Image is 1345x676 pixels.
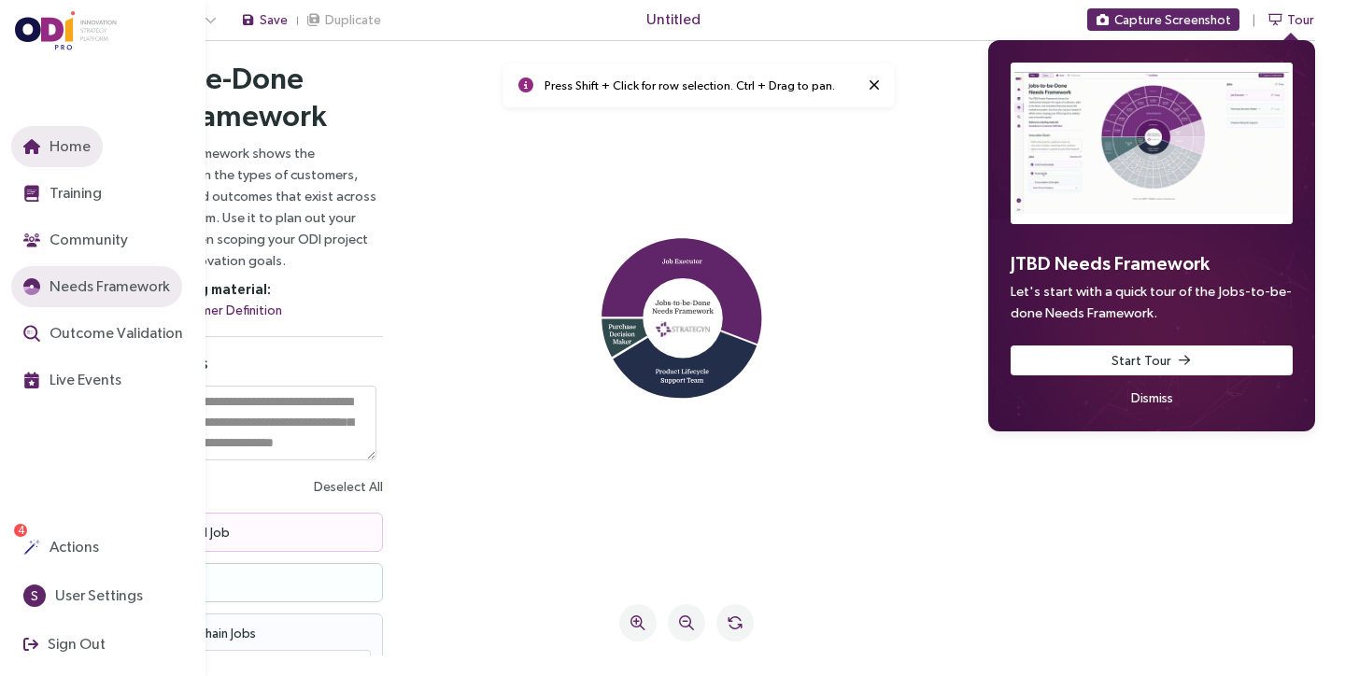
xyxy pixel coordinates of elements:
span: Core Functional Job [64,480,177,495]
span: Training [46,181,102,204]
span: Community [46,228,128,251]
button: Capture Screenshot [1087,8,1239,31]
button: Copy [1212,19,1263,34]
span: Tour [1287,9,1314,30]
sup: 4 [14,524,27,537]
iframe: Needs Framework [52,45,1345,655]
h4: Jobs [938,15,969,37]
span: Save [260,9,288,30]
button: SUser Settings [11,575,155,616]
img: Outcome Validation [23,325,40,342]
button: Actions [11,527,111,568]
span: Financial Job [64,530,134,545]
button: Live Events [11,359,134,401]
button: Sign Out [11,624,118,665]
span: Sign Out [44,632,106,655]
span: Actions [46,535,99,558]
img: JTBD Needs Framework [1014,66,1289,220]
img: Actions [23,539,40,556]
p: Press Shift + Click for row selection. Ctrl + Drag to pan. [492,30,805,51]
span: Dismiss [1131,387,1173,408]
button: Deselect All [262,430,331,453]
span: Untitled [646,7,701,31]
button: Outcome Validation [11,313,195,354]
span: Consumption Chain Jobs [64,581,204,596]
img: Live Events [23,372,40,388]
button: Community [11,219,140,261]
h3: JTBD Needs Framework [1011,246,1293,280]
button: Duplicate [305,8,382,31]
img: ODIpro [15,11,118,50]
button: Tour [1267,8,1315,31]
span: Capture Screenshot [1114,9,1231,30]
span: 4 [18,524,24,537]
span: Needs Framework [46,275,170,298]
button: Save [240,8,289,31]
span: Outcome Validation [46,321,183,345]
span: Home [46,134,91,158]
span: User Settings [51,584,143,607]
button: Start Tour [1011,345,1293,375]
p: Let's start with a quick tour of the Jobs-to-be-done Needs Framework. [1011,280,1293,323]
img: Training [23,185,40,202]
span: Live Events [46,368,121,391]
img: JTBD Needs Framework [23,278,40,295]
span: S [31,584,38,607]
span: Start Tour [1111,350,1171,371]
button: Needs Framework [11,266,182,307]
button: Home [11,126,103,167]
button: Training [11,173,114,214]
button: Dismiss [1011,387,1293,409]
img: Community [23,232,40,248]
